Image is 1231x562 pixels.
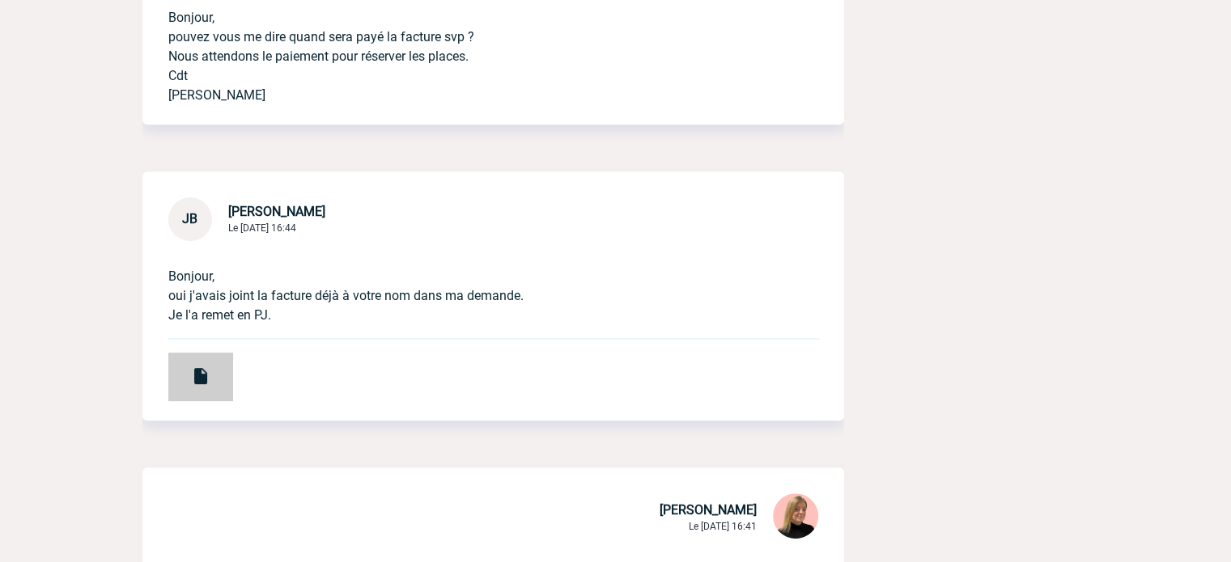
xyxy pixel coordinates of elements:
[773,493,818,539] img: 131233-0.png
[689,521,757,532] span: Le [DATE] 16:41
[142,361,233,377] a: 25-09-usm-IDEAL-Meetings-Events-pour-ANTARGAZ-F20250930-13884.pdf
[228,222,296,234] span: Le [DATE] 16:44
[182,211,197,226] span: JB
[228,204,325,219] span: [PERSON_NAME]
[660,502,757,518] span: [PERSON_NAME]
[168,241,773,325] p: Bonjour, oui j'avais joint la facture déjà à votre nom dans ma demande. Je l'a remet en PJ.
